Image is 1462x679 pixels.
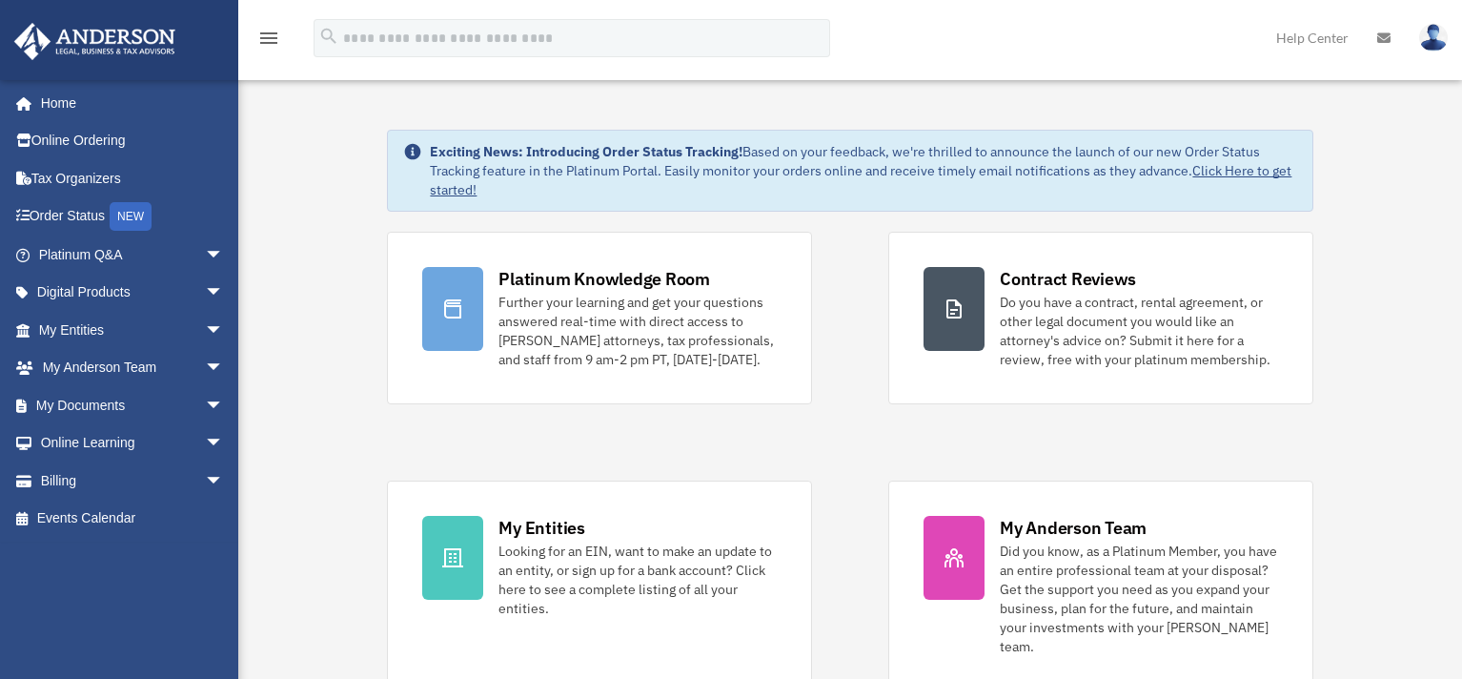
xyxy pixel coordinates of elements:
[110,202,152,231] div: NEW
[205,424,243,463] span: arrow_drop_down
[498,267,710,291] div: Platinum Knowledge Room
[205,311,243,350] span: arrow_drop_down
[205,274,243,313] span: arrow_drop_down
[13,462,253,500] a: Billingarrow_drop_down
[430,143,742,160] strong: Exciting News: Introducing Order Status Tracking!
[13,386,253,424] a: My Documentsarrow_drop_down
[13,424,253,463] a: Online Learningarrow_drop_down
[1000,293,1278,369] div: Do you have a contract, rental agreement, or other legal document you would like an attorney's ad...
[430,142,1296,199] div: Based on your feedback, we're thrilled to announce the launch of our new Order Status Tracking fe...
[13,274,253,312] a: Digital Productsarrow_drop_down
[1000,267,1136,291] div: Contract Reviews
[387,232,812,404] a: Platinum Knowledge Room Further your learning and get your questions answered real-time with dire...
[1419,24,1448,51] img: User Pic
[13,349,253,387] a: My Anderson Teamarrow_drop_down
[13,236,253,274] a: Platinum Q&Aarrow_drop_down
[1000,542,1278,656] div: Did you know, as a Platinum Member, you have an entire professional team at your disposal? Get th...
[13,159,253,197] a: Tax Organizers
[498,542,777,618] div: Looking for an EIN, want to make an update to an entity, or sign up for a bank account? Click her...
[13,84,243,122] a: Home
[205,462,243,501] span: arrow_drop_down
[888,232,1313,404] a: Contract Reviews Do you have a contract, rental agreement, or other legal document you would like...
[13,197,253,237] a: Order StatusNEW
[13,311,253,349] a: My Entitiesarrow_drop_down
[205,386,243,425] span: arrow_drop_down
[205,236,243,275] span: arrow_drop_down
[9,23,181,60] img: Anderson Advisors Platinum Portal
[498,293,777,369] div: Further your learning and get your questions answered real-time with direct access to [PERSON_NAM...
[13,500,253,538] a: Events Calendar
[1000,516,1147,540] div: My Anderson Team
[205,349,243,388] span: arrow_drop_down
[498,516,584,540] div: My Entities
[257,33,280,50] a: menu
[318,26,339,47] i: search
[257,27,280,50] i: menu
[430,162,1291,198] a: Click Here to get started!
[13,122,253,160] a: Online Ordering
